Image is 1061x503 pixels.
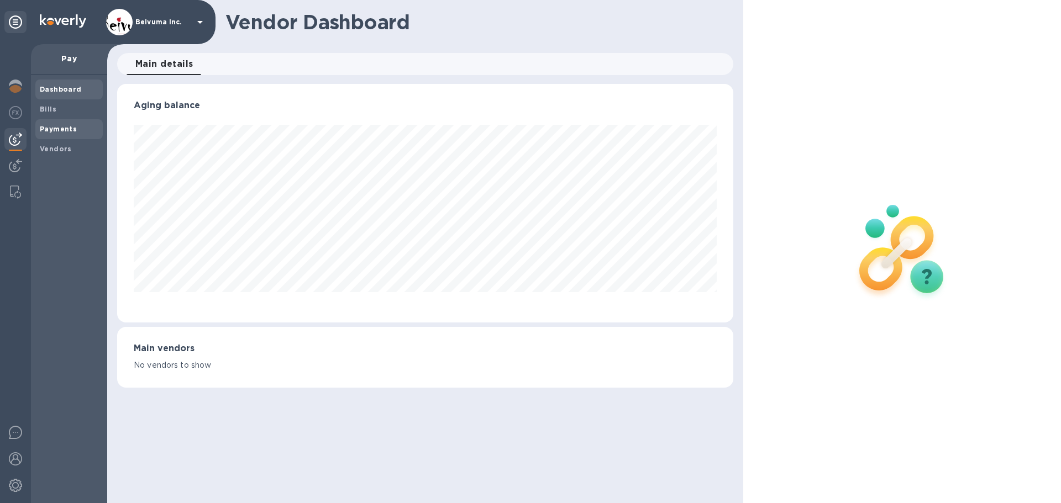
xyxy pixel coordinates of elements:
p: Pay [40,53,98,64]
b: Dashboard [40,85,82,93]
div: Unpin categories [4,11,27,33]
img: Logo [40,14,86,28]
b: Payments [40,125,77,133]
span: Main details [135,56,193,72]
img: Foreign exchange [9,106,22,119]
b: Vendors [40,145,72,153]
h3: Main vendors [134,343,717,354]
p: No vendors to show [134,359,717,371]
h3: Aging balance [134,100,717,111]
p: Beivuma Inc. [135,18,191,26]
b: Bills [40,105,56,113]
h1: Vendor Dashboard [225,10,726,34]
